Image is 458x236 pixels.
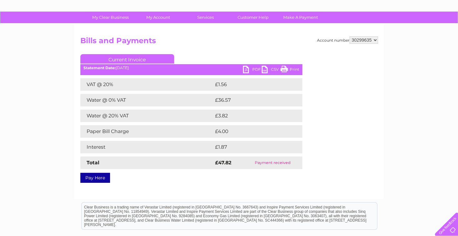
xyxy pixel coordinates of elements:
div: Clear Business is a trading name of Verastar Limited (registered in [GEOGRAPHIC_DATA] No. 3667643... [82,3,377,30]
b: Statement Date: [83,65,116,70]
div: [DATE] [80,66,302,70]
a: Blog [404,27,413,31]
td: £1.87 [214,141,287,153]
a: Services [180,12,231,23]
td: VAT @ 20% [80,78,214,91]
a: 0333 014 3131 [340,3,383,11]
a: PDF [243,66,262,75]
a: Customer Help [227,12,279,23]
td: Water @ 0% VAT [80,94,214,106]
a: Print [280,66,299,75]
a: Pay Here [80,173,110,183]
a: My Account [132,12,184,23]
strong: £47.82 [215,160,231,166]
div: Account number [317,36,378,44]
a: My Clear Business [85,12,136,23]
a: Telecoms [381,27,400,31]
td: Interest [80,141,214,153]
a: Water [348,27,360,31]
a: Log out [437,27,452,31]
td: Paper Bill Charge [80,125,214,138]
a: Contact [416,27,432,31]
a: Make A Payment [275,12,326,23]
td: £36.57 [214,94,289,106]
td: £1.56 [214,78,287,91]
td: £3.82 [214,110,288,122]
td: £4.00 [214,125,288,138]
td: Payment received [243,156,302,169]
td: Water @ 20% VAT [80,110,214,122]
a: Current Invoice [80,54,174,64]
a: Energy [364,27,377,31]
h2: Bills and Payments [80,36,378,48]
strong: Total [87,160,99,166]
img: logo.png [16,16,48,35]
a: CSV [262,66,280,75]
